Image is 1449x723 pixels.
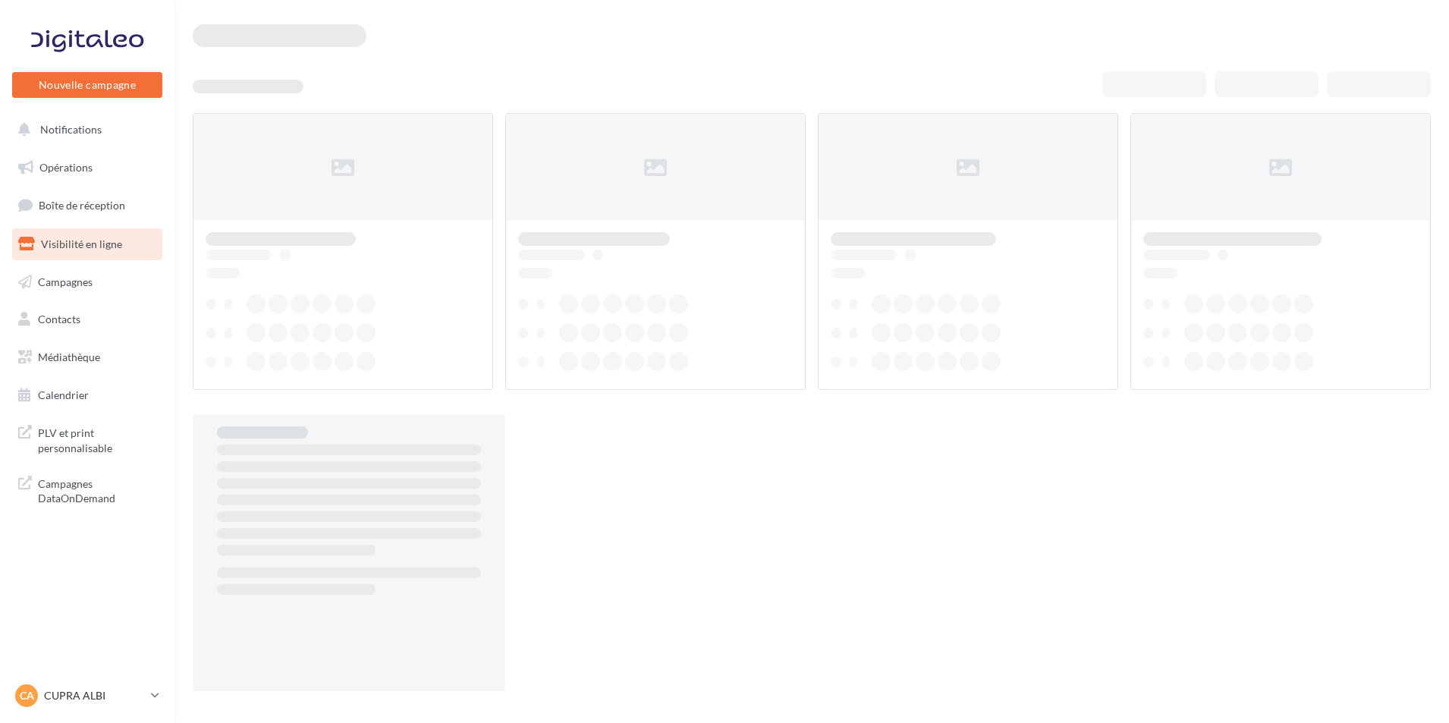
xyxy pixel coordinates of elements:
span: Notifications [40,123,102,136]
a: Contacts [9,303,165,335]
span: Calendrier [38,388,89,401]
a: Campagnes DataOnDemand [9,467,165,512]
span: PLV et print personnalisable [38,423,156,455]
span: Médiathèque [38,350,100,363]
p: CUPRA ALBI [44,688,145,703]
span: Campagnes DataOnDemand [38,473,156,506]
a: Opérations [9,152,165,184]
button: Nouvelle campagne [12,72,162,98]
a: Boîte de réception [9,189,165,222]
span: Contacts [38,313,80,325]
span: Visibilité en ligne [41,237,122,250]
a: Médiathèque [9,341,165,373]
a: CA CUPRA ALBI [12,681,162,710]
span: Campagnes [38,275,93,288]
button: Notifications [9,114,159,146]
span: Opérations [39,161,93,174]
a: PLV et print personnalisable [9,417,165,461]
a: Visibilité en ligne [9,228,165,260]
a: Calendrier [9,379,165,411]
span: CA [20,688,34,703]
a: Campagnes [9,266,165,298]
span: Boîte de réception [39,199,125,212]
